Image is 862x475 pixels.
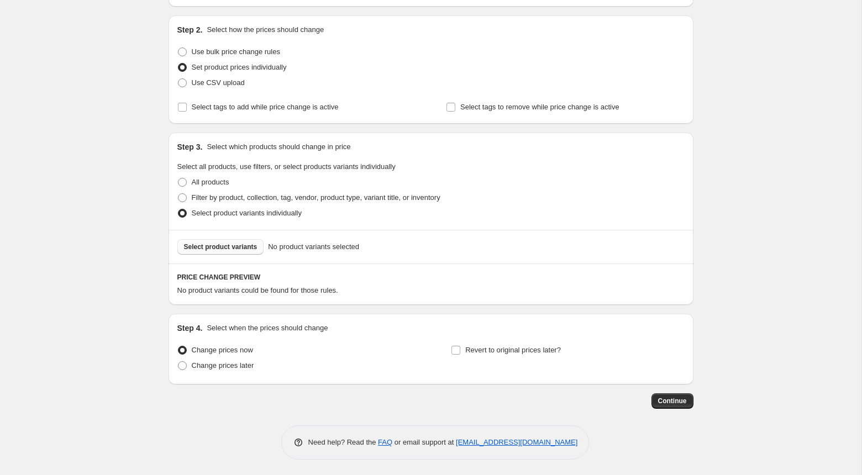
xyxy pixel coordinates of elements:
span: Use CSV upload [192,78,245,87]
span: or email support at [392,438,456,446]
span: No product variants selected [268,241,359,252]
span: Revert to original prices later? [465,346,561,354]
a: [EMAIL_ADDRESS][DOMAIN_NAME] [456,438,577,446]
span: Select product variants individually [192,209,302,217]
p: Select which products should change in price [207,141,350,152]
span: All products [192,178,229,186]
span: Select all products, use filters, or select products variants individually [177,162,396,171]
h2: Step 3. [177,141,203,152]
span: Select tags to remove while price change is active [460,103,619,111]
span: Select product variants [184,242,257,251]
span: Change prices later [192,361,254,370]
button: Continue [651,393,693,409]
button: Select product variants [177,239,264,255]
a: FAQ [378,438,392,446]
span: Change prices now [192,346,253,354]
h2: Step 4. [177,323,203,334]
span: Set product prices individually [192,63,287,71]
h2: Step 2. [177,24,203,35]
span: Select tags to add while price change is active [192,103,339,111]
span: Use bulk price change rules [192,47,280,56]
span: No product variants could be found for those rules. [177,286,338,294]
h6: PRICE CHANGE PREVIEW [177,273,685,282]
span: Continue [658,397,687,405]
span: Need help? Read the [308,438,379,446]
p: Select when the prices should change [207,323,328,334]
span: Filter by product, collection, tag, vendor, product type, variant title, or inventory [192,193,440,202]
p: Select how the prices should change [207,24,324,35]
